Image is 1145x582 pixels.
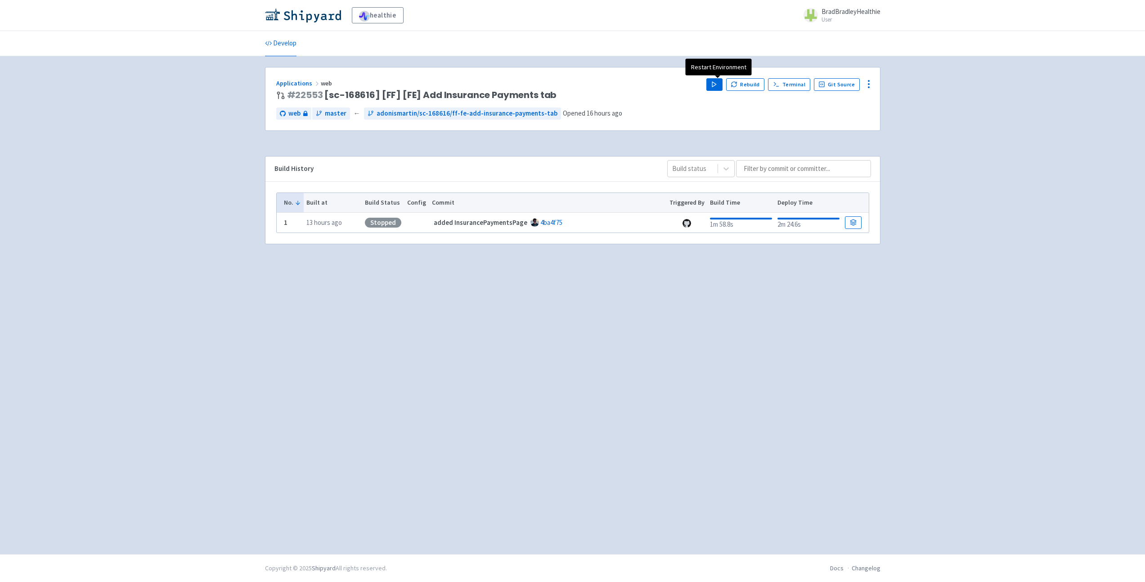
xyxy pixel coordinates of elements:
[274,164,653,174] div: Build History
[434,218,527,227] strong: added InsurancePaymentsPage
[364,107,561,120] a: adonismartin/sc-168616/ff-fe-add-insurance-payments-tab
[276,107,311,120] a: web
[563,109,622,117] span: Opened
[429,193,666,213] th: Commit
[540,218,562,227] a: 4ba4f75
[404,193,429,213] th: Config
[822,7,880,16] span: BradBradleyHealthie
[362,193,404,213] th: Build Status
[822,17,880,22] small: User
[306,218,342,227] time: 13 hours ago
[377,108,557,119] span: adonismartin/sc-168616/ff-fe-add-insurance-payments-tab
[777,216,839,230] div: 2m 24.6s
[284,218,287,227] b: 1
[775,193,842,213] th: Deploy Time
[284,198,301,207] button: No.
[265,8,341,22] img: Shipyard logo
[852,564,880,572] a: Changelog
[304,193,362,213] th: Built at
[587,109,622,117] time: 16 hours ago
[265,31,296,56] a: Develop
[736,160,871,177] input: Filter by commit or committer...
[706,78,723,91] button: Play
[830,564,844,572] a: Docs
[707,193,775,213] th: Build Time
[710,216,772,230] div: 1m 58.8s
[814,78,860,91] a: Git Source
[726,78,765,91] button: Rebuild
[798,8,880,22] a: BradBradleyHealthie User
[321,79,333,87] span: web
[352,7,404,23] a: healthie
[287,90,557,100] span: [sc-168616] [FF] [FE] Add Insurance Payments tab
[312,107,350,120] a: master
[365,218,401,228] div: Stopped
[325,108,346,119] span: master
[354,108,360,119] span: ←
[288,108,301,119] span: web
[768,78,810,91] a: Terminal
[276,79,321,87] a: Applications
[265,564,387,573] div: Copyright © 2025 All rights reserved.
[666,193,707,213] th: Triggered By
[845,216,861,229] a: Build Details
[312,564,336,572] a: Shipyard
[287,89,323,101] a: #22553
